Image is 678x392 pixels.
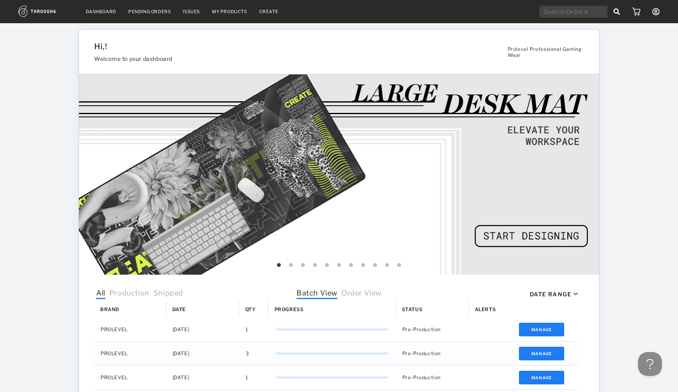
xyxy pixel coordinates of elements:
div: PROLEVEL [94,318,166,341]
button: 5 [323,261,331,269]
span: 3 [246,348,249,359]
div: Press SPACE to select this row. [94,366,578,390]
span: Alerts [475,306,496,312]
div: PROLEVEL [94,342,166,365]
div: Date Range [530,291,571,298]
img: icon_cart.dab5cea1.svg [632,8,640,16]
div: [DATE] [166,342,239,365]
button: Manage [519,371,564,384]
span: Order View [341,289,381,299]
button: 6 [335,261,343,269]
div: Pre-Production [396,342,469,365]
input: Search Order # [539,6,607,18]
button: Manage [519,347,564,360]
button: 11 [395,261,403,269]
img: 68b8b232-0003-4352-b7e2-3a53cc3ac4a2.gif [79,74,599,275]
a: My Products [212,9,247,14]
span: Prolevel Professional Gaming Wear [508,46,584,58]
div: [DATE] [166,318,239,341]
div: PROLEVEL [94,366,166,389]
img: icon_caret_down_black.69fb8af9.svg [573,293,578,296]
span: Status [402,306,423,312]
button: 7 [347,261,355,269]
div: Pre-Production [396,318,469,341]
button: 1 [275,261,283,269]
a: Pending Orders [128,9,171,14]
button: 2 [287,261,295,269]
div: Pre-Production [396,366,469,389]
a: Issues [183,9,200,14]
span: Shipped [153,289,183,299]
span: Qty [245,306,256,312]
a: Create [259,9,278,14]
span: 1 [246,372,248,383]
button: 3 [299,261,307,269]
button: 10 [383,261,391,269]
div: Press SPACE to select this row. [94,342,578,366]
span: Brand [100,306,119,312]
button: Manage [519,323,564,336]
button: 9 [371,261,379,269]
img: logo.1c10ca64.svg [18,6,74,17]
iframe: Toggle Customer Support [638,352,662,376]
span: Date [172,306,186,312]
button: 4 [311,261,319,269]
span: Progress [274,306,304,312]
span: 1 [246,324,248,335]
div: Press SPACE to select this row. [94,318,578,342]
span: All [96,289,105,299]
span: Production [109,289,149,299]
div: [DATE] [166,366,239,389]
span: Batch View [297,289,337,299]
button: 8 [359,261,367,269]
h1: Hi, ! [94,42,501,51]
a: Dashboard [86,9,116,14]
h3: Welcome to your dashboard [94,55,501,62]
